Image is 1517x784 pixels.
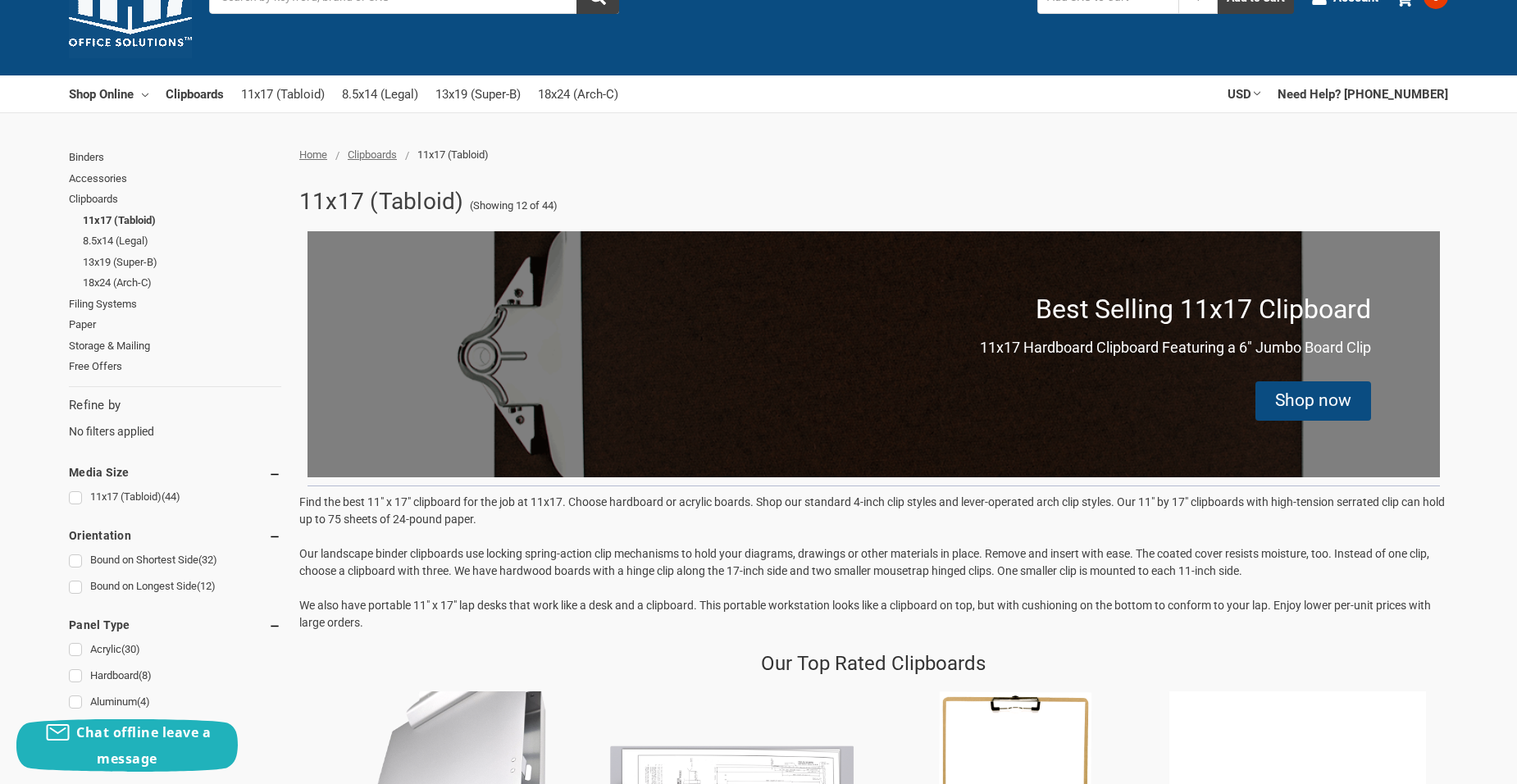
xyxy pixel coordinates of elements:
[435,76,521,112] a: 13x19 (Super-B)
[69,396,281,415] h5: Refine by
[69,526,281,545] h5: Orientation
[417,148,489,161] span: 11x17 (Tabloid)
[342,76,418,112] a: 8.5x14 (Legal)
[83,252,281,273] a: 13x19 (Super-B)
[69,549,281,572] a: Bound on Shortest Side
[538,76,618,112] a: 18x24 (Arch-C)
[1255,381,1371,421] div: Shop now
[1278,75,1448,112] a: Need Help? [PHONE_NUMBER]
[83,230,281,252] a: 8.5x14 (Legal)
[348,148,397,161] a: Clipboards
[761,649,986,678] p: Our Top Rated Clipboards
[198,554,217,566] span: (32)
[241,76,325,112] a: 11x17 (Tabloid)
[76,723,211,768] span: Chat offline leave a message
[137,695,150,708] span: (4)
[197,580,216,592] span: (12)
[69,665,281,687] a: Hardboard
[69,396,281,440] div: No filters applied
[69,463,281,482] h5: Media Size
[69,294,281,315] a: Filing Systems
[139,669,152,681] span: (8)
[299,547,1429,577] span: Our landscape binder clipboards use locking spring-action clip mechanisms to hold your diagrams, ...
[470,198,558,214] span: (Showing 12 of 44)
[299,180,464,223] h1: 11x17 (Tabloid)
[1275,388,1351,414] div: Shop now
[69,189,281,210] a: Clipboards
[162,490,180,503] span: (44)
[980,336,1371,358] p: 11x17 Hardboard Clipboard Featuring a 6" Jumbo Board Clip
[69,168,281,189] a: Accessories
[16,719,238,772] button: Chat offline leave a message
[166,75,224,112] a: Clipboards
[1036,289,1371,329] p: Best Selling 11x17 Clipboard
[299,495,1445,526] span: Find the best 11" x 17" clipboard for the job at 11x17. Choose hardboard or acrylic boards. Shop ...
[69,335,281,357] a: Storage & Mailing
[69,691,281,713] a: Aluminum
[299,599,1431,629] span: We also have portable 11" x 17" lap desks that work like a desk and a clipboard. This portable wo...
[69,576,281,598] a: Bound on Longest Side
[69,639,281,661] a: Acrylic
[83,272,281,294] a: 18x24 (Arch-C)
[69,486,281,508] a: 11x17 (Tabloid)
[299,148,327,161] a: Home
[69,615,281,635] h5: Panel Type
[69,147,281,168] a: Binders
[1228,75,1260,112] a: USD
[69,314,281,335] a: Paper
[83,210,281,231] a: 11x17 (Tabloid)
[121,643,140,655] span: (30)
[69,75,148,112] a: Shop Online
[69,356,281,377] a: Free Offers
